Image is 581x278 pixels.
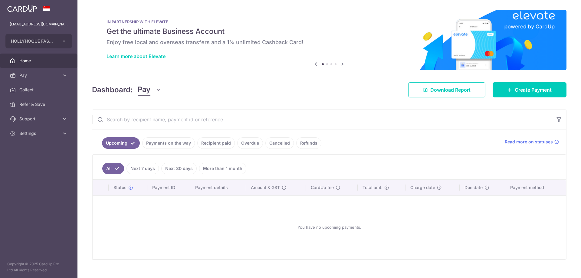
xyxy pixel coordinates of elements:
[190,180,246,195] th: Payment details
[19,130,59,136] span: Settings
[19,58,59,64] span: Home
[251,185,280,191] span: Amount & GST
[138,84,161,96] button: Pay
[265,137,294,149] a: Cancelled
[296,137,321,149] a: Refunds
[7,5,37,12] img: CardUp
[408,82,485,97] a: Download Report
[237,137,263,149] a: Overdue
[5,34,72,48] button: HOLLYHOQUE FASHION (PTE. LTD.)
[11,38,56,44] span: HOLLYHOQUE FASHION (PTE. LTD.)
[464,185,483,191] span: Due date
[92,110,552,129] input: Search by recipient name, payment id or reference
[113,185,126,191] span: Status
[515,86,552,93] span: Create Payment
[199,163,246,174] a: More than 1 month
[430,86,471,93] span: Download Report
[505,180,566,195] th: Payment method
[363,185,382,191] span: Total amt.
[19,87,59,93] span: Collect
[10,21,68,27] p: [EMAIL_ADDRESS][DOMAIN_NAME]
[92,10,566,70] img: Renovation banner
[138,84,150,96] span: Pay
[102,137,140,149] a: Upcoming
[410,185,435,191] span: Charge date
[19,101,59,107] span: Refer & Save
[107,27,552,36] h5: Get the ultimate Business Account
[102,163,124,174] a: All
[107,19,552,24] p: IN PARTNERSHIP WITH ELEVATE
[493,82,566,97] a: Create Payment
[126,163,159,174] a: Next 7 days
[505,139,559,145] a: Read more on statuses
[19,72,59,78] span: Pay
[197,137,235,149] a: Recipient paid
[311,185,334,191] span: CardUp fee
[107,53,166,59] a: Learn more about Elevate
[100,201,559,254] div: You have no upcoming payments.
[19,116,59,122] span: Support
[147,180,190,195] th: Payment ID
[107,39,552,46] h6: Enjoy free local and overseas transfers and a 1% unlimited Cashback Card!
[505,139,553,145] span: Read more on statuses
[161,163,197,174] a: Next 30 days
[142,137,195,149] a: Payments on the way
[92,84,133,95] h4: Dashboard:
